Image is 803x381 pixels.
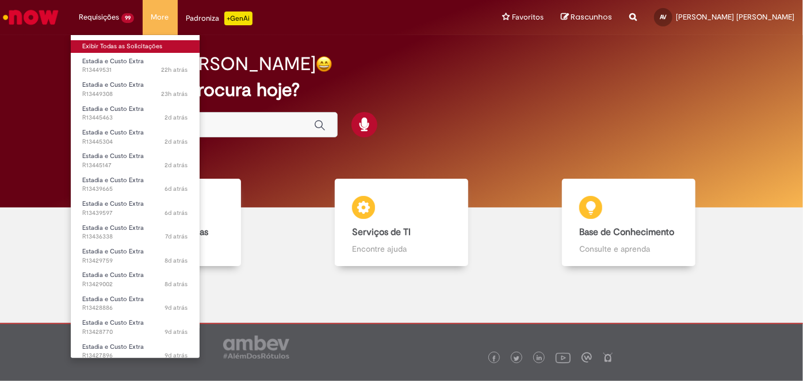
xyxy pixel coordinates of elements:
[676,12,794,22] span: [PERSON_NAME] [PERSON_NAME]
[582,352,592,363] img: logo_footer_workplace.png
[71,341,200,362] a: Aberto R13427896 : Estadia e Custo Extra
[82,57,144,66] span: Estadia e Custo Extra
[316,56,332,72] img: happy-face.png
[165,184,188,193] span: 6d atrás
[125,226,208,238] b: Catálogo de Ofertas
[165,303,188,312] span: 9d atrás
[151,11,169,23] span: More
[223,336,289,359] img: logo_footer_ambev_rotulo_gray.png
[165,351,188,360] time: 19/08/2025 11:03:40
[571,11,612,22] span: Rascunhos
[537,355,542,362] img: logo_footer_linkedin.png
[561,12,612,23] a: Rascunhos
[71,55,200,76] a: Aberto R13449531 : Estadia e Custo Extra
[71,174,200,195] a: Aberto R13439665 : Estadia e Custo Extra
[82,137,188,147] span: R13445304
[70,34,200,359] ul: Requisições
[579,243,678,255] p: Consulte e aprenda
[165,161,188,170] time: 25/08/2025 15:51:27
[165,113,188,122] time: 25/08/2025 16:34:56
[60,179,288,267] a: Catálogo de Ofertas Abra uma solicitação
[165,209,188,217] span: 6d atrás
[82,351,188,360] span: R13427896
[82,161,188,170] span: R13445147
[82,184,188,194] span: R13439665
[165,328,188,336] time: 19/08/2025 14:05:05
[165,161,188,170] span: 2d atrás
[162,90,188,98] time: 26/08/2025 16:01:26
[603,352,613,363] img: logo_footer_naosei.png
[491,356,497,361] img: logo_footer_facebook.png
[352,243,451,255] p: Encontre ajuda
[82,318,144,327] span: Estadia e Custo Extra
[1,6,60,29] img: ServiceNow
[83,80,720,100] h2: O que você procura hoje?
[165,303,188,312] time: 19/08/2025 14:26:38
[82,128,144,137] span: Estadia e Custo Extra
[162,66,188,74] time: 26/08/2025 16:29:50
[71,79,200,100] a: Aberto R13449308 : Estadia e Custo Extra
[82,271,144,279] span: Estadia e Custo Extra
[82,328,188,337] span: R13428770
[166,232,188,241] time: 21/08/2025 13:41:20
[82,224,144,232] span: Estadia e Custo Extra
[165,184,188,193] time: 22/08/2025 12:10:10
[71,40,200,53] a: Exibir Todas as Solicitações
[556,350,571,365] img: logo_footer_youtube.png
[82,66,188,75] span: R13449531
[71,126,200,148] a: Aberto R13445304 : Estadia e Custo Extra
[82,342,144,351] span: Estadia e Custo Extra
[166,232,188,241] span: 7d atrás
[224,11,253,25] p: +GenAi
[165,280,188,288] span: 8d atrás
[514,356,519,361] img: logo_footer_twitter.png
[82,176,144,184] span: Estadia e Custo Extra
[71,245,200,267] a: Aberto R13429759 : Estadia e Custo Extra
[71,293,200,314] a: Aberto R13428886 : Estadia e Custo Extra
[71,198,200,219] a: Aberto R13439597 : Estadia e Custo Extra
[82,256,188,265] span: R13429759
[82,280,188,289] span: R13429002
[162,66,188,74] span: 22h atrás
[165,328,188,336] span: 9d atrás
[71,317,200,338] a: Aberto R13428770 : Estadia e Custo Extra
[165,209,188,217] time: 22/08/2025 11:56:02
[512,11,544,23] span: Favoritos
[71,150,200,171] a: Aberto R13445147 : Estadia e Custo Extra
[82,152,144,160] span: Estadia e Custo Extra
[165,137,188,146] span: 2d atrás
[165,280,188,288] time: 19/08/2025 14:50:50
[165,113,188,122] span: 2d atrás
[186,11,253,25] div: Padroniza
[515,179,743,267] a: Base de Conhecimento Consulte e aprenda
[82,303,188,313] span: R13428886
[82,199,144,208] span: Estadia e Custo Extra
[165,351,188,360] span: 9d atrás
[71,103,200,124] a: Aberto R13445463 : Estadia e Custo Extra
[82,90,188,99] span: R13449308
[82,105,144,113] span: Estadia e Custo Extra
[82,295,144,303] span: Estadia e Custo Extra
[82,209,188,218] span: R13439597
[82,113,188,122] span: R13445463
[71,269,200,290] a: Aberto R13429002 : Estadia e Custo Extra
[165,256,188,265] span: 8d atrás
[165,137,188,146] time: 25/08/2025 16:10:48
[79,11,119,23] span: Requisições
[352,226,411,238] b: Serviços de TI
[82,232,188,241] span: R13436338
[165,256,188,265] time: 19/08/2025 16:45:44
[82,247,144,256] span: Estadia e Custo Extra
[660,13,667,21] span: AV
[579,226,674,238] b: Base de Conhecimento
[288,179,515,267] a: Serviços de TI Encontre ajuda
[121,13,134,23] span: 99
[82,80,144,89] span: Estadia e Custo Extra
[162,90,188,98] span: 23h atrás
[71,222,200,243] a: Aberto R13436338 : Estadia e Custo Extra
